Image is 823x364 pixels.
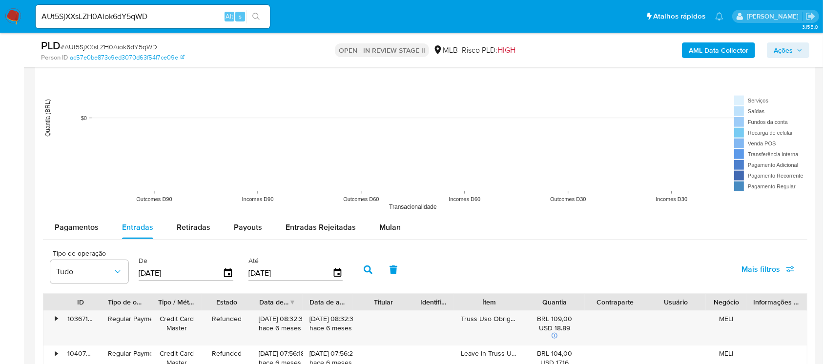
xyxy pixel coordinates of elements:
span: HIGH [497,44,515,56]
span: Atalhos rápidos [653,11,705,21]
span: Risco PLD: [462,45,515,56]
button: Ações [767,42,809,58]
span: Ações [774,42,793,58]
p: OPEN - IN REVIEW STAGE II [335,43,429,57]
b: AML Data Collector [689,42,748,58]
a: Sair [805,11,816,21]
input: Pesquise usuários ou casos... [36,10,270,23]
b: Person ID [41,53,68,62]
a: Notificações [715,12,723,20]
span: s [239,12,242,21]
span: # AUt5SjXXsLZH0Aiok6dY5qWD [61,42,157,52]
a: ac57e0be873c9ed3070d63f54f7ce09e [70,53,185,62]
button: AML Data Collector [682,42,755,58]
p: adriano.brito@mercadolivre.com [747,12,802,21]
button: search-icon [246,10,266,23]
b: PLD [41,38,61,53]
span: Alt [226,12,233,21]
div: MLB [433,45,458,56]
span: 3.155.0 [802,23,818,31]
